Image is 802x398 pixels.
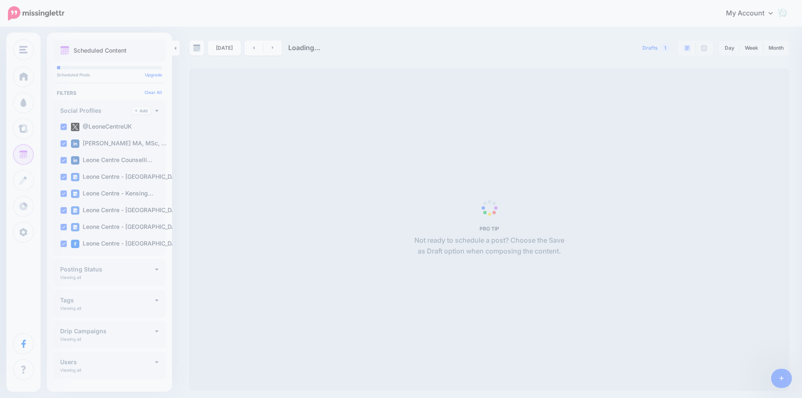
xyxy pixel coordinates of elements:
[71,223,192,231] label: Leone Centre - [GEOGRAPHIC_DATA] …
[411,235,568,257] p: Not ready to schedule a post? Choose the Save as Draft option when composing the content.
[60,337,81,342] p: Viewing all
[208,41,241,56] a: [DATE]
[57,73,162,77] p: Scheduled Posts
[71,156,152,165] label: Leone Centre Counselli…
[60,108,132,114] h4: Social Profiles
[71,190,79,198] img: google_business-square.png
[60,306,81,311] p: Viewing all
[145,90,162,95] a: Clear All
[637,41,675,56] a: Drafts1
[288,43,320,52] span: Loading...
[19,46,28,53] img: menu.png
[71,173,79,181] img: google_business-square.png
[411,226,568,232] h5: PRO TIP
[684,45,690,51] img: paragraph-boxed.png
[193,44,200,52] img: calendar-grey-darker.png
[764,41,789,55] a: Month
[660,44,670,52] span: 1
[71,206,79,215] img: google_business-square.png
[71,123,132,131] label: @LeoneCentreUK
[71,156,79,165] img: linkedin-square.png
[60,328,155,334] h4: Drip Campaigns
[60,359,155,365] h4: Users
[71,240,190,248] label: Leone Centre - [GEOGRAPHIC_DATA]…
[71,173,190,181] label: Leone Centre - [GEOGRAPHIC_DATA]…
[718,3,789,24] a: My Account
[701,45,707,51] img: facebook-grey-square.png
[74,48,127,53] p: Scheduled Content
[60,368,81,373] p: Viewing all
[145,72,162,77] a: Upgrade
[720,41,739,55] a: Day
[71,139,167,148] label: [PERSON_NAME] MA, MSc, …
[642,46,658,51] span: Drafts
[60,46,69,55] img: calendar.png
[57,90,162,96] h4: Filters
[71,139,79,148] img: linkedin-square.png
[71,123,79,131] img: twitter-square.png
[8,6,64,20] img: Missinglettr
[71,190,153,198] label: Leone Centre - Kensing…
[740,41,763,55] a: Week
[60,266,155,272] h4: Posting Status
[71,223,79,231] img: google_business-square.png
[71,240,79,248] img: facebook-square.png
[60,275,81,280] p: Viewing all
[71,206,190,215] label: Leone Centre - [GEOGRAPHIC_DATA]…
[60,297,155,303] h4: Tags
[132,107,151,114] a: Add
